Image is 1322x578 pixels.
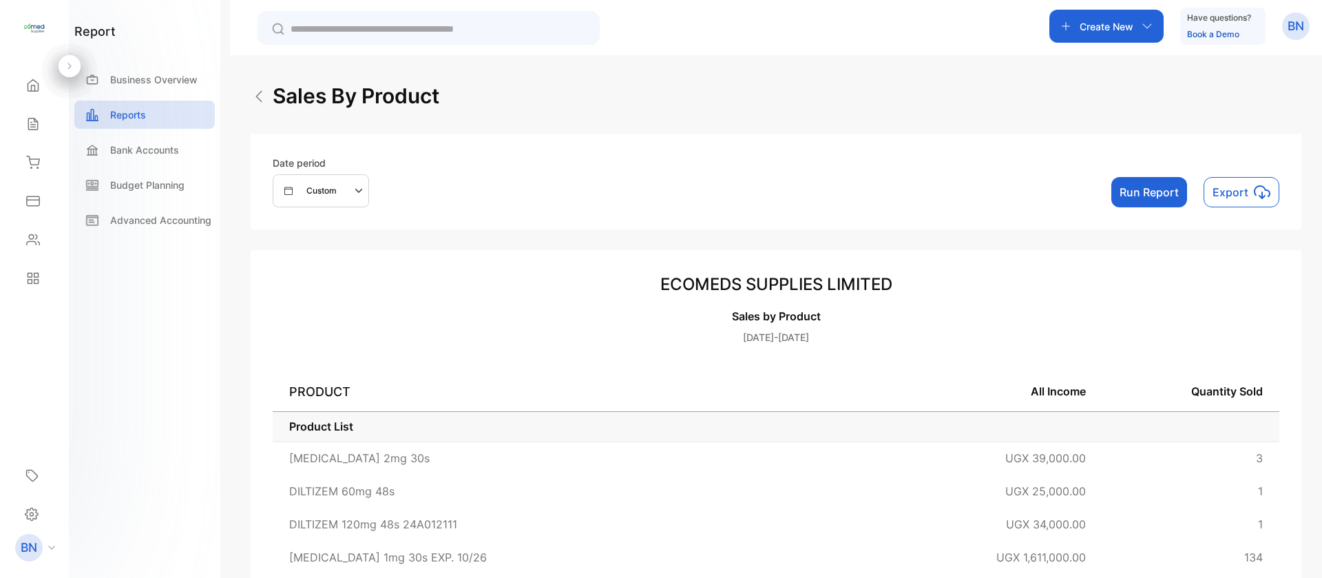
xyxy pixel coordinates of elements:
[110,107,146,122] p: Reports
[21,539,37,557] p: BN
[996,550,1086,564] span: UGX 1,611,000.00
[74,136,215,164] a: Bank Accounts
[1187,29,1239,39] a: Book a Demo
[273,81,439,112] h2: sales by product
[273,174,369,207] button: Custom
[1102,541,1279,574] td: 134
[1102,442,1279,475] td: 3
[273,442,863,475] td: [MEDICAL_DATA] 2mg 30s
[1213,184,1248,200] p: Export
[273,330,1279,344] p: [DATE]-[DATE]
[74,101,215,129] a: Reports
[1102,372,1279,411] th: Quantity Sold
[1049,10,1164,43] button: Create New
[1187,11,1251,25] p: Have questions?
[251,88,267,105] img: Arrow
[1254,184,1270,200] img: icon
[1080,19,1133,34] p: Create New
[1102,508,1279,541] td: 1
[110,213,211,227] p: Advanced Accounting
[1005,484,1086,498] span: UGX 25,000.00
[1005,451,1086,465] span: UGX 39,000.00
[273,411,1279,442] td: Product List
[24,18,45,39] img: logo
[1111,177,1187,207] button: Run Report
[863,372,1102,411] th: All Income
[74,65,215,94] a: Business Overview
[273,541,863,574] td: [MEDICAL_DATA] 1mg 30s EXP. 10/26
[273,475,863,508] td: DILTIZEM 60mg 48s
[1264,520,1322,578] iframe: LiveChat chat widget
[273,372,863,411] th: PRODUCT
[74,206,215,234] a: Advanced Accounting
[1204,177,1279,207] button: Exporticon
[273,156,369,170] p: Date period
[110,178,185,192] p: Budget Planning
[1288,17,1304,35] p: BN
[1282,10,1310,43] button: BN
[110,143,179,157] p: Bank Accounts
[74,22,116,41] h1: report
[110,72,198,87] p: Business Overview
[306,185,337,197] p: Custom
[273,308,1279,324] p: Sales by Product
[273,508,863,541] td: DILTIZEM 120mg 48s 24A012111
[1006,517,1086,531] span: UGX 34,000.00
[74,171,215,199] a: Budget Planning
[273,272,1279,297] h3: ECOMEDS SUPPLIES LIMITED
[1102,475,1279,508] td: 1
